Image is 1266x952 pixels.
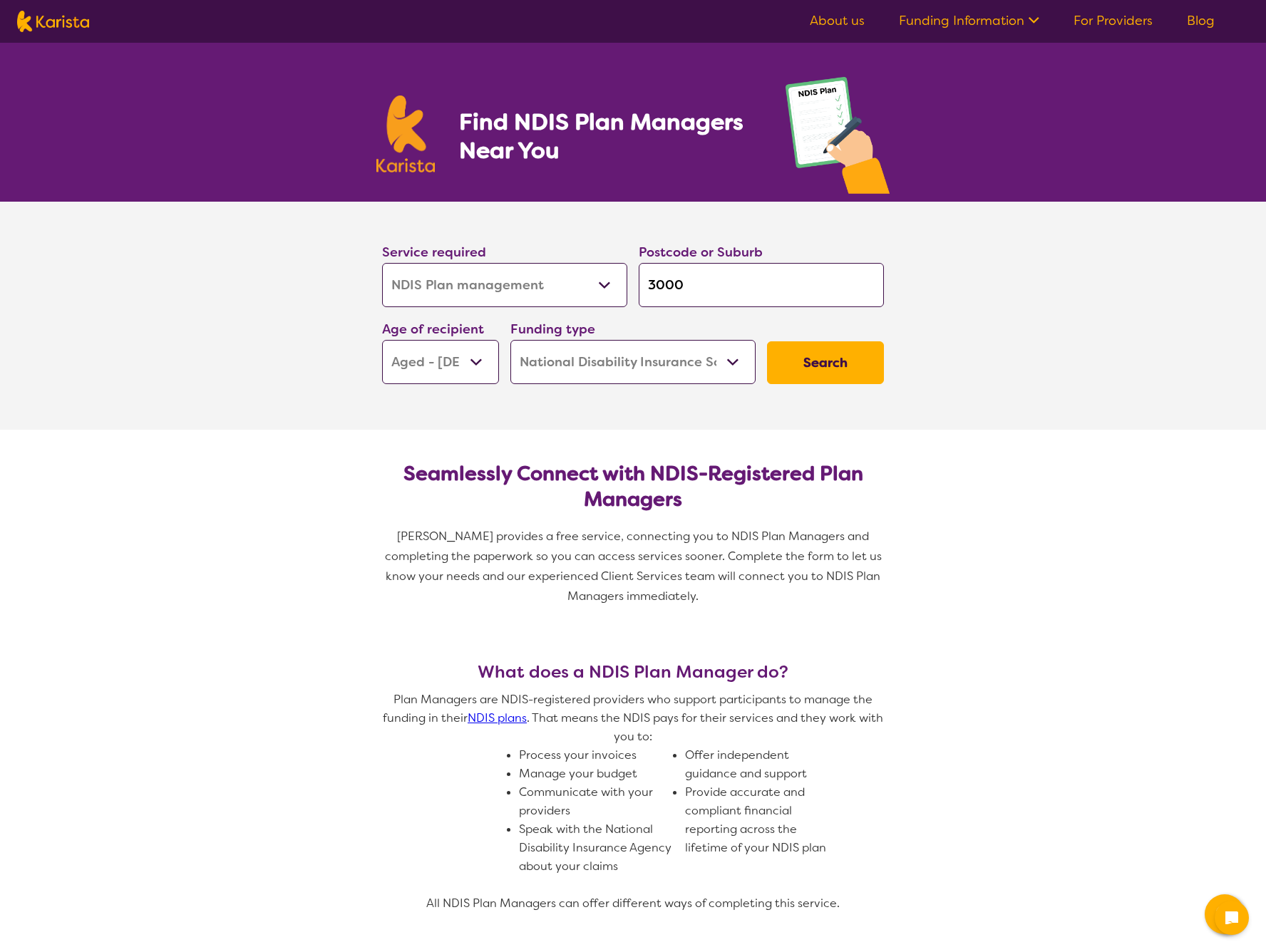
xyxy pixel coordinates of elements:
img: plan-management [786,77,890,202]
p: All NDIS Plan Managers can offer different ways of completing this service. [376,894,890,913]
a: About us [810,12,865,29]
a: Blog [1187,12,1215,29]
img: Karista logo [376,95,435,172]
span: [PERSON_NAME] provides a free service, connecting you to NDIS Plan Managers and completing the pa... [385,529,885,604]
li: Manage your budget [519,765,674,783]
label: Age of recipient [382,321,484,338]
label: Service required [382,244,486,261]
h2: Seamlessly Connect with NDIS-Registered Plan Managers [393,461,873,512]
input: Type [639,263,884,307]
label: Funding type [510,321,595,338]
img: Karista logo [17,11,89,32]
li: Speak with the National Disability Insurance Agency about your claims [519,820,674,876]
li: Provide accurate and compliant financial reporting across the lifetime of your NDIS plan [685,783,840,857]
a: For Providers [1074,12,1153,29]
a: Funding Information [899,12,1039,29]
button: Search [767,341,884,384]
li: Process your invoices [519,746,674,765]
label: Postcode or Suburb [639,244,763,261]
p: Plan Managers are NDIS-registered providers who support participants to manage the funding in the... [376,690,890,746]
a: NDIS plans [468,710,527,725]
h1: Find NDIS Plan Managers Near You [459,108,757,165]
li: Communicate with your providers [519,783,674,820]
button: Channel Menu [1205,894,1245,934]
li: Offer independent guidance and support [685,746,840,783]
h3: What does a NDIS Plan Manager do? [376,662,890,682]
